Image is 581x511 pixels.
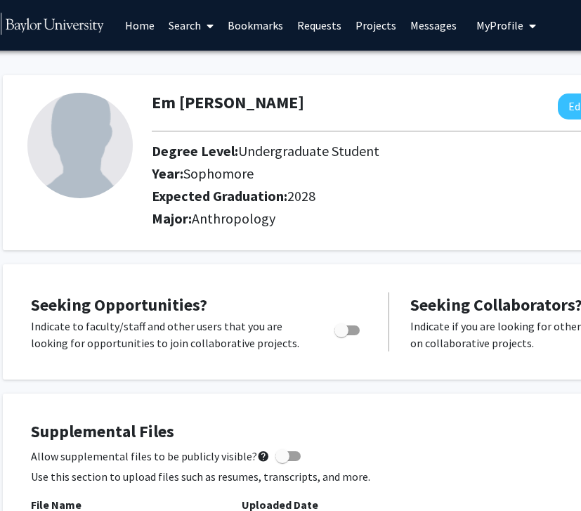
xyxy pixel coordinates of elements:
div: Toggle [329,318,367,339]
span: Sophomore [183,164,254,182]
a: Messages [403,1,464,50]
span: Undergraduate Student [238,142,379,160]
a: Search [162,1,221,50]
span: My Profile [476,18,523,32]
p: Indicate to faculty/staff and other users that you are looking for opportunities to join collabor... [31,318,308,351]
a: Home [118,1,162,50]
span: Seeking Opportunities? [31,294,207,316]
iframe: Chat [11,448,60,500]
span: 2028 [287,187,315,205]
a: Bookmarks [221,1,290,50]
img: Profile Picture [27,93,133,198]
mat-icon: help [257,448,270,465]
a: Projects [348,1,403,50]
h1: Em [PERSON_NAME] [152,93,304,113]
a: Requests [290,1,348,50]
span: Anthropology [192,209,275,227]
span: Allow supplemental files to be publicly visible? [31,448,270,465]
